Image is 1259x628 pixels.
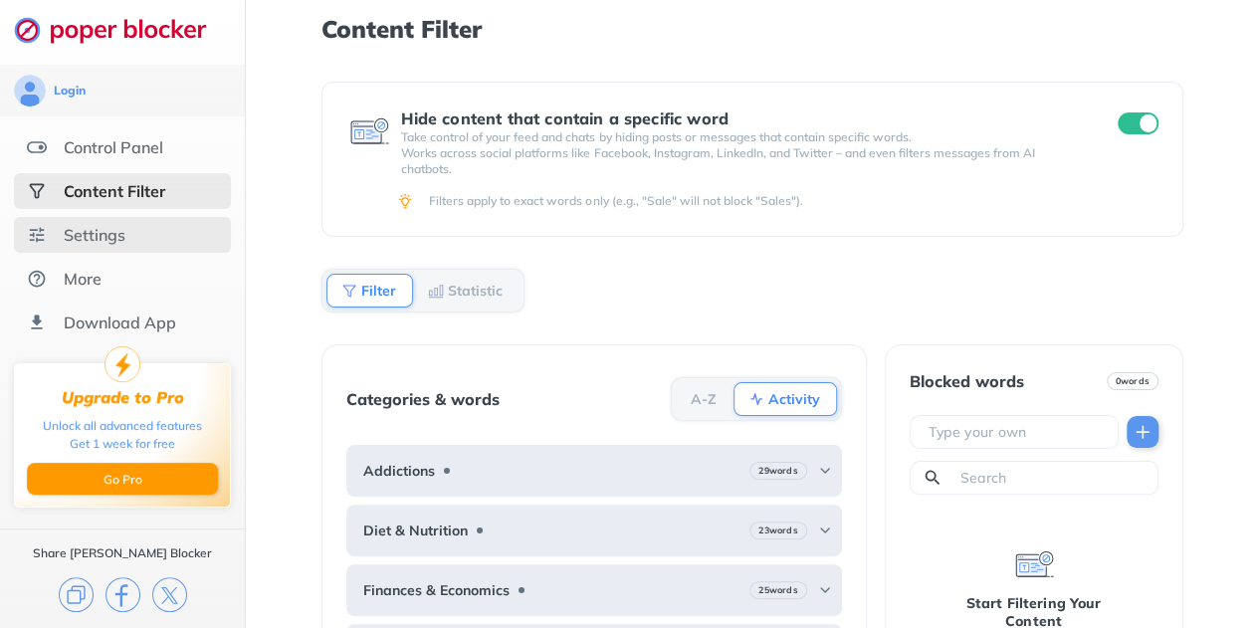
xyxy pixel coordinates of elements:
img: x.svg [152,577,187,612]
img: logo-webpage.svg [14,16,228,44]
img: features.svg [27,137,47,157]
h1: Content Filter [321,16,1182,42]
div: Blocked words [910,372,1024,390]
b: 29 words [758,464,797,478]
div: Control Panel [64,137,163,157]
b: Addictions [363,463,435,479]
b: 23 words [758,523,797,537]
div: Unlock all advanced features [43,417,202,435]
div: Filters apply to exact words only (e.g., "Sale" will not block "Sales"). [429,193,1154,209]
img: settings.svg [27,225,47,245]
b: A-Z [691,393,717,405]
b: Activity [768,393,820,405]
button: Go Pro [27,463,218,495]
img: social-selected.svg [27,181,47,201]
img: about.svg [27,269,47,289]
p: Works across social platforms like Facebook, Instagram, LinkedIn, and Twitter – and even filters ... [401,145,1081,177]
b: Finances & Economics [363,582,510,598]
div: More [64,269,102,289]
div: Hide content that contain a specific word [401,109,1081,127]
b: 25 words [758,583,797,597]
div: Settings [64,225,125,245]
b: Filter [361,285,396,297]
input: Search [958,468,1150,488]
img: avatar.svg [14,75,46,106]
img: download-app.svg [27,313,47,332]
div: Login [54,83,86,99]
img: facebook.svg [105,577,140,612]
img: upgrade-to-pro.svg [105,346,140,382]
div: Categories & words [346,390,500,408]
img: Filter [341,283,357,299]
input: Type your own [927,422,1110,442]
div: Get 1 week for free [70,435,175,453]
img: Activity [748,391,764,407]
img: copy.svg [59,577,94,612]
img: Statistic [428,283,444,299]
b: 0 words [1116,374,1150,388]
div: Download App [64,313,176,332]
div: Upgrade to Pro [62,388,184,407]
b: Statistic [448,285,503,297]
div: Content Filter [64,181,165,201]
b: Diet & Nutrition [363,523,468,538]
p: Take control of your feed and chats by hiding posts or messages that contain specific words. [401,129,1081,145]
div: Share [PERSON_NAME] Blocker [33,545,212,561]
